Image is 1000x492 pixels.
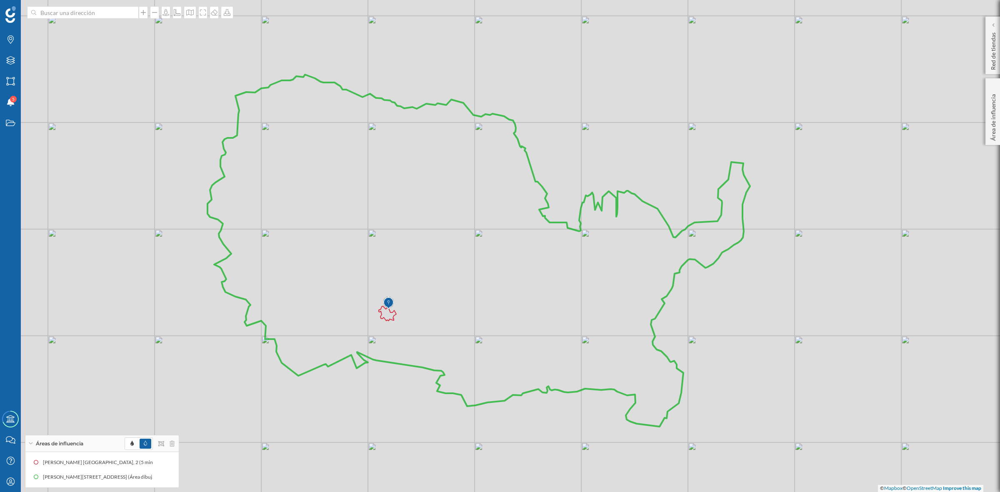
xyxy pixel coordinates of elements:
[5,6,16,23] img: Geoblink Logo
[17,6,46,13] span: Soporte
[36,440,83,447] span: Áreas de influencia
[884,485,902,491] a: Mapbox
[907,485,942,491] a: OpenStreetMap
[943,485,981,491] a: Improve this map
[40,473,163,481] div: [PERSON_NAME][STREET_ADDRESS] (Área dibujada)
[383,295,394,311] img: Marker
[989,91,997,141] p: Área de influencia
[43,458,180,467] div: [PERSON_NAME] [GEOGRAPHIC_DATA], 2 (5 min Andando)
[383,295,394,312] img: Marker
[12,95,15,103] span: 5
[878,485,983,492] div: © ©
[989,29,997,70] p: Red de tiendas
